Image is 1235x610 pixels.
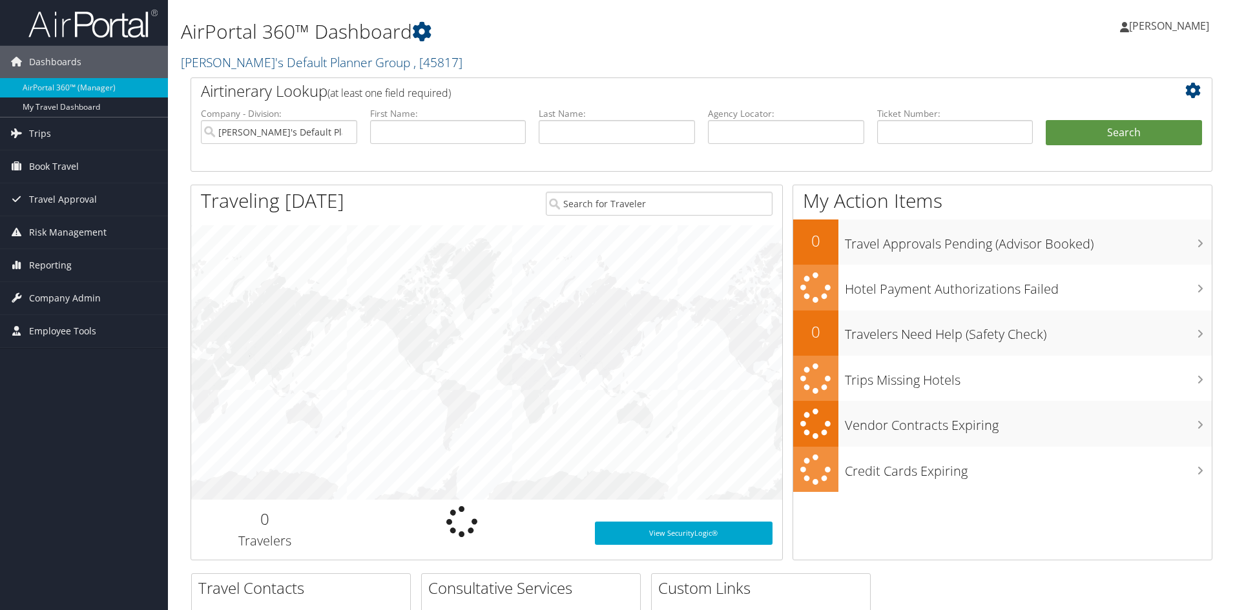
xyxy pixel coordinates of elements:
h2: Custom Links [658,577,870,599]
span: Dashboards [29,46,81,78]
h3: Hotel Payment Authorizations Failed [845,274,1212,298]
label: Ticket Number: [877,107,1033,120]
button: Search [1046,120,1202,146]
label: Company - Division: [201,107,357,120]
h2: Consultative Services [428,577,640,599]
span: Trips [29,117,51,150]
span: Book Travel [29,150,79,183]
h3: Travel Approvals Pending (Advisor Booked) [845,229,1212,253]
span: Risk Management [29,216,107,249]
h2: 0 [793,321,838,343]
img: airportal-logo.png [28,8,158,39]
span: Reporting [29,249,72,281]
h1: My Action Items [793,187,1212,214]
label: Last Name: [539,107,695,120]
h3: Travelers [201,532,329,550]
a: View SecurityLogic® [595,522,773,545]
h2: Travel Contacts [198,577,410,599]
a: Credit Cards Expiring [793,447,1212,493]
a: [PERSON_NAME]'s Default Planner Group [181,54,462,71]
h2: 0 [201,508,329,530]
h3: Credit Cards Expiring [845,456,1212,480]
label: Agency Locator: [708,107,864,120]
h3: Trips Missing Hotels [845,365,1212,389]
a: [PERSON_NAME] [1120,6,1222,45]
span: , [ 45817 ] [413,54,462,71]
span: [PERSON_NAME] [1129,19,1209,33]
input: Search for Traveler [546,192,773,216]
a: 0Travel Approvals Pending (Advisor Booked) [793,219,1212,265]
a: Vendor Contracts Expiring [793,401,1212,447]
h3: Vendor Contracts Expiring [845,410,1212,434]
a: Trips Missing Hotels [793,356,1212,402]
h2: Airtinerary Lookup [201,80,1117,102]
span: Employee Tools [29,315,96,347]
h2: 0 [793,230,838,252]
a: 0Travelers Need Help (Safety Check) [793,310,1212,356]
h1: Traveling [DATE] [201,187,344,214]
span: Company Admin [29,282,101,314]
span: Travel Approval [29,183,97,216]
span: (at least one field required) [327,86,451,100]
h1: AirPortal 360™ Dashboard [181,18,875,45]
label: First Name: [370,107,526,120]
a: Hotel Payment Authorizations Failed [793,265,1212,310]
h3: Travelers Need Help (Safety Check) [845,319,1212,343]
